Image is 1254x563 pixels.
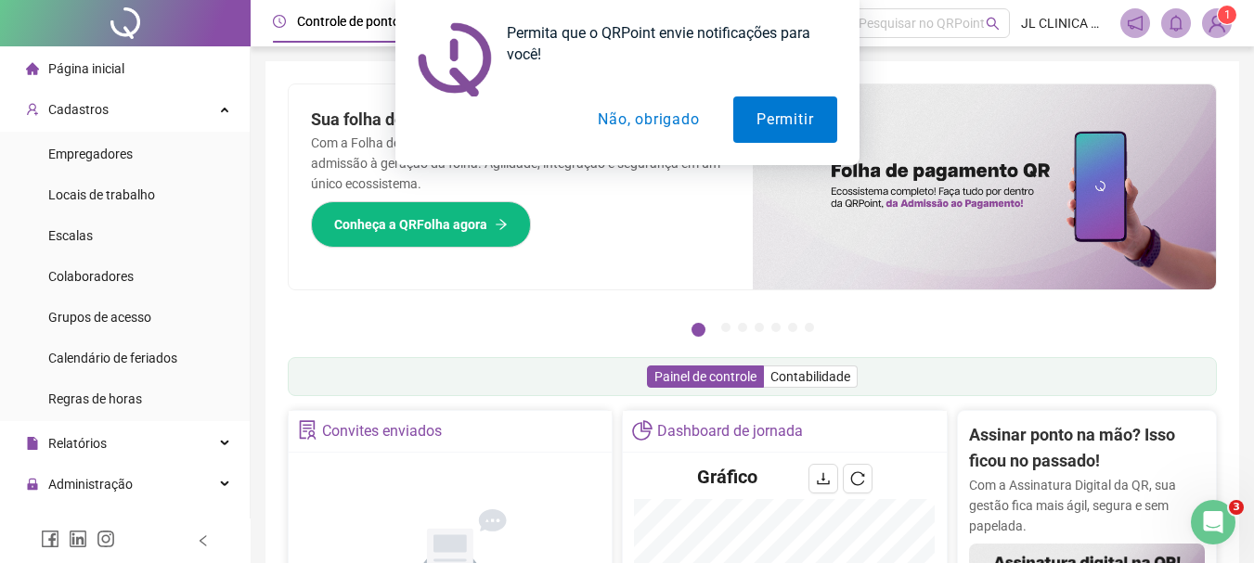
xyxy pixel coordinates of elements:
span: Colaboradores [48,269,134,284]
button: 7 [805,323,814,332]
button: 3 [738,323,747,332]
span: Locais de trabalho [48,187,155,202]
span: 3 [1229,500,1244,515]
button: 2 [721,323,730,332]
div: Convites enviados [322,416,442,447]
h4: Gráfico [697,464,757,490]
h2: Assinar ponto na mão? Isso ficou no passado! [969,422,1205,475]
span: Contabilidade [770,369,850,384]
img: notification icon [418,22,492,96]
span: Relatórios [48,436,107,451]
iframe: Intercom live chat [1191,500,1235,544]
button: Não, obrigado [575,96,722,143]
span: Administração [48,477,133,492]
span: arrow-right [495,218,508,231]
span: Exportações [48,518,121,532]
span: Painel de controle [654,369,756,384]
span: left [197,534,210,547]
span: solution [298,420,317,440]
span: linkedin [69,530,87,548]
button: 4 [755,323,764,332]
img: banner%2F8d14a306-6205-4263-8e5b-06e9a85ad873.png [753,84,1217,289]
span: Grupos de acesso [48,310,151,325]
span: Regras de horas [48,391,142,406]
span: Conheça a QRFolha agora [334,214,487,235]
span: file [26,437,39,450]
span: facebook [41,530,59,548]
button: Conheça a QRFolha agora [311,201,531,248]
p: Com a Assinatura Digital da QR, sua gestão fica mais ágil, segura e sem papelada. [969,475,1205,536]
button: 6 [788,323,797,332]
button: 5 [771,323,781,332]
button: 1 [692,323,705,337]
span: lock [26,478,39,491]
span: download [816,471,831,486]
div: Dashboard de jornada [657,416,803,447]
button: Permitir [733,96,836,143]
span: Escalas [48,228,93,243]
span: pie-chart [632,420,652,440]
span: instagram [97,530,115,548]
span: Calendário de feriados [48,351,177,365]
span: reload [850,471,865,486]
div: Permita que o QRPoint envie notificações para você! [492,22,837,65]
